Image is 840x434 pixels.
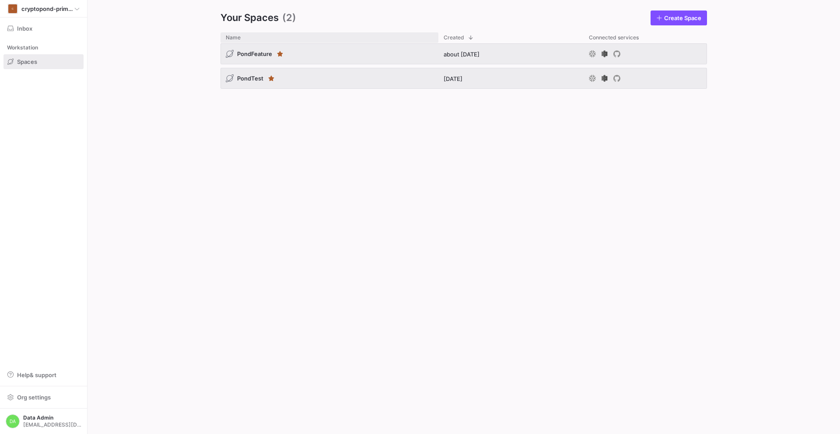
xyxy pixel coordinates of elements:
span: Help & support [17,371,56,378]
div: DA [6,414,20,428]
a: Create Space [651,10,707,25]
a: Org settings [3,395,84,402]
div: Workstation [3,41,84,54]
button: DAData Admin[EMAIL_ADDRESS][DOMAIN_NAME] [3,412,84,430]
span: Your Spaces [220,10,279,25]
span: about [DATE] [444,51,479,58]
div: Press SPACE to select this row. [220,43,707,68]
span: PondFeature [237,50,272,57]
div: Press SPACE to select this row. [220,68,707,92]
span: Created [444,35,464,41]
span: [EMAIL_ADDRESS][DOMAIN_NAME] [23,422,81,428]
span: Spaces [17,58,37,65]
span: Create Space [664,14,701,21]
span: Org settings [17,394,51,401]
span: Inbox [17,25,32,32]
span: Name [226,35,241,41]
a: Spaces [3,54,84,69]
span: Data Admin [23,415,81,421]
span: PondTest [237,75,263,82]
button: Inbox [3,21,84,36]
span: [DATE] [444,75,462,82]
button: Help& support [3,367,84,382]
span: cryptopond-primary [21,5,74,12]
span: (2) [282,10,296,25]
button: Org settings [3,390,84,405]
span: Connected services [589,35,639,41]
div: C [8,4,17,13]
